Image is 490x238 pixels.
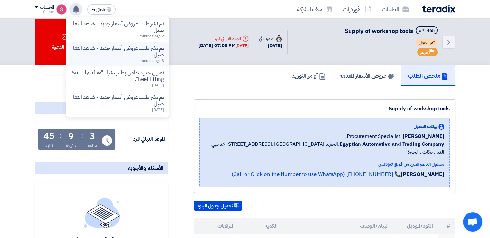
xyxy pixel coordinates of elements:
[414,123,437,130] span: بيانات العميل
[90,132,95,141] div: 3
[332,65,401,86] a: عروض الأسعار المقدمة
[205,140,444,156] span: الجيزة, [GEOGRAPHIC_DATA] ,[STREET_ADDRESS] محمد بهي الدين بركات , الجيزة
[45,142,53,149] div: ثانية
[420,49,428,55] span: مهم
[292,72,325,79] h5: أوامر التوريد
[87,4,116,15] button: English
[72,94,164,107] p: تم نشر طلب عروض أسعار جديد - شاهد التفاصيل
[88,142,97,149] div: ساعة
[235,43,248,49] div: [DATE]
[40,5,54,10] div: الحساب
[194,201,242,211] button: تحميل جدول البنود
[81,130,83,142] div: :
[345,133,400,140] span: Procurement Specialist,
[231,170,401,178] a: 📞 [PHONE_NUMBER] (Call or Click on the Number to use WhatsApp)
[152,82,164,88] span: [DATE]
[198,42,249,49] div: [DATE] 07:00 PM
[35,10,54,14] div: Gasser
[338,2,377,17] a: الأوردرات
[419,28,435,33] div: #71465
[377,2,414,17] a: الطلبات
[72,21,164,34] p: تم نشر طلب عروض أسعار جديد - شاهد التفاصيل
[91,7,105,12] span: English
[292,2,338,17] a: ملف الشركة
[43,132,54,141] div: 45
[139,58,164,64] span: 3 minutes ago
[35,102,168,114] div: مواعيد الطلب
[205,161,444,168] div: مسئول الدعم الفني من فريق تيرادكس
[198,35,249,42] div: الموعد النهائي للرد
[59,130,62,142] div: :
[117,135,165,143] div: الموعد النهائي للرد
[394,218,438,234] th: الكود/الموديل
[403,133,444,140] span: [PERSON_NAME]
[338,140,444,148] b: Egyptian Automotive and Trading Company,
[283,218,394,234] th: البيان/الوصف
[401,170,444,178] strong: [PERSON_NAME]
[194,218,238,234] th: المرفقات
[408,72,448,79] h5: ملخص الطلب
[199,105,450,113] div: Supply of workshop tools
[416,39,438,46] span: تم القبول
[238,218,283,234] th: الكمية
[345,26,413,35] span: Supply of workshop tools
[84,198,120,228] img: empty_state_list.svg
[152,107,164,113] span: [DATE]
[463,212,482,232] div: Open chat
[72,45,164,58] p: تم نشر طلب عروض أسعار جديد - شاهد التفاصيل
[139,33,164,39] span: 2 minutes ago
[285,65,332,86] a: أوامر التوريد
[66,142,76,149] div: دقيقة
[35,19,93,65] div: رفض الدعوة
[438,218,455,234] th: #
[345,26,439,35] h5: Supply of workshop tools
[340,72,394,79] h5: عروض الأسعار المقدمة
[72,70,164,83] p: تعديل جديد خاص بطلب شراء "Supply of wheel fitting".
[401,65,455,86] a: ملخص الطلب
[56,4,67,15] img: unnamed_1748516558010.png
[68,132,74,141] div: 9
[128,164,163,172] span: الأسئلة والأجوبة
[422,5,455,13] img: Teradix logo
[259,42,282,49] div: [DATE]
[259,35,282,42] div: صدرت في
